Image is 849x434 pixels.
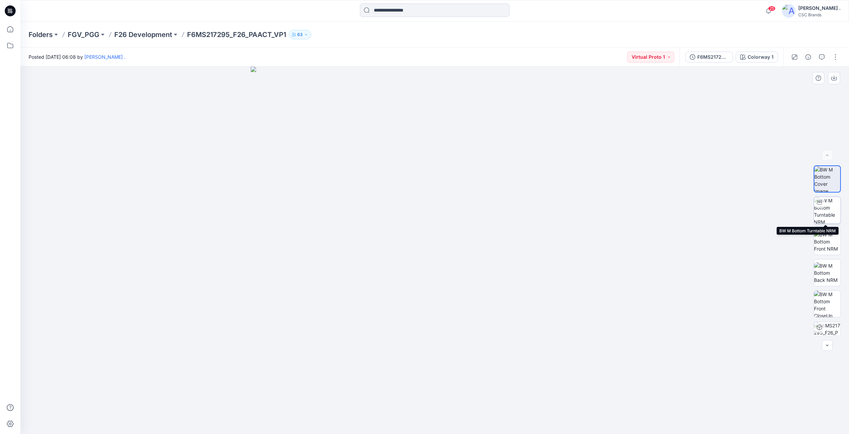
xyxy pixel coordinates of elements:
[289,30,311,39] button: 63
[29,30,53,39] a: Folders
[697,53,729,61] div: F6MS217295_F26_PAACT_VP1
[814,291,840,317] img: BW M Bottom Front CloseUp NRM
[748,53,773,61] div: Colorway 1
[814,322,840,348] img: F6MS217295_F26_PAACT_VP Colorway 1
[814,262,840,284] img: BW M Bottom Back NRM
[114,30,172,39] a: F26 Development
[782,4,796,18] img: avatar
[814,166,840,192] img: BW M Bottom Cover Image NRM
[803,52,814,62] button: Details
[736,52,778,62] button: Colorway 1
[798,12,840,17] div: CSC Brands
[814,231,840,252] img: BW M Bottom Front NRM
[768,6,776,11] span: 25
[187,30,286,39] p: F6MS217295_F26_PAACT_VP1
[685,52,733,62] button: F6MS217295_F26_PAACT_VP1
[798,4,840,12] div: [PERSON_NAME] .
[297,31,303,38] p: 63
[84,54,126,60] a: [PERSON_NAME] .
[29,53,126,60] span: Posted [DATE] 06:08 by
[814,197,840,223] img: BW M Bottom Turntable NRM
[68,30,99,39] a: FGV_PGG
